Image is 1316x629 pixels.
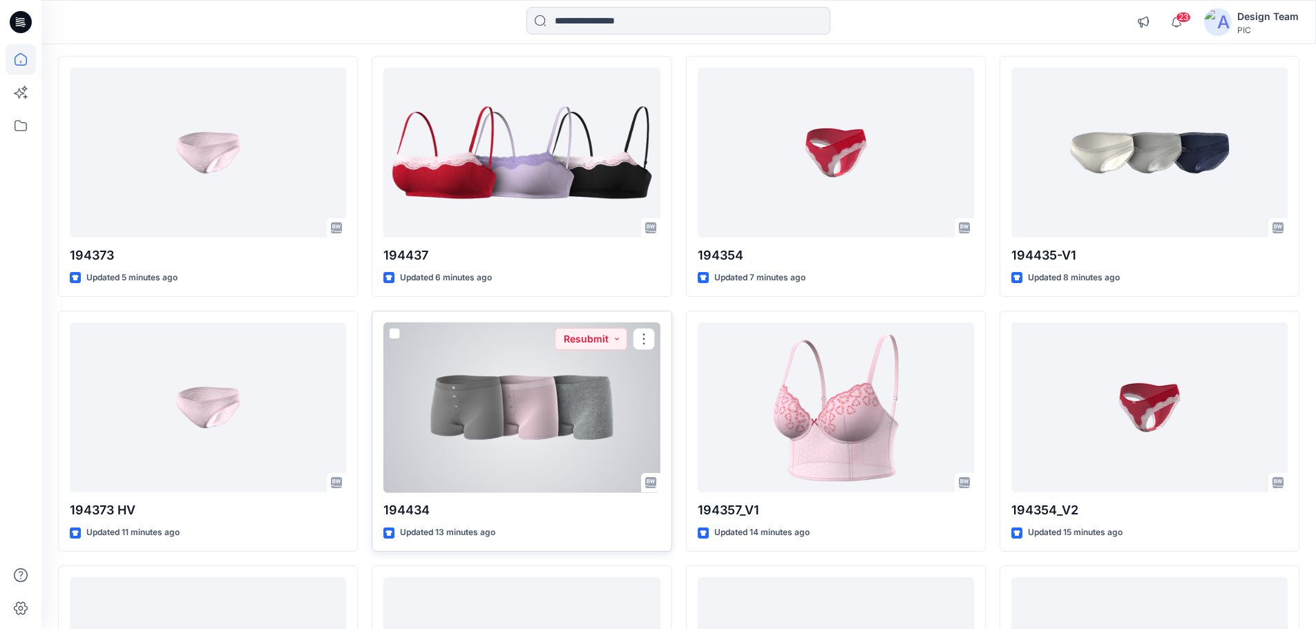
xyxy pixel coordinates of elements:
a: 194373 [70,68,346,238]
p: Updated 11 minutes ago [86,525,180,540]
span: 23 [1176,12,1191,23]
p: 194354 [698,246,974,265]
a: 194434 [383,322,660,493]
p: Updated 7 minutes ago [714,271,805,285]
a: 194354 [698,68,974,238]
p: Updated 15 minutes ago [1028,525,1123,540]
a: 194435-V1 [1011,68,1288,238]
a: 194357_V1 [698,322,974,493]
p: Updated 6 minutes ago [400,271,492,285]
p: 194357_V1 [698,501,974,520]
p: 194435-V1 [1011,246,1288,265]
img: avatar [1204,8,1232,36]
div: PIC [1237,25,1299,35]
a: 194373 HV [70,322,346,493]
p: Updated 5 minutes ago [86,271,178,285]
p: 194373 HV [70,501,346,520]
a: 194354_V2 [1011,322,1288,493]
div: Design Team [1237,8,1299,25]
p: 194354_V2 [1011,501,1288,520]
p: Updated 14 minutes ago [714,525,810,540]
p: 194437 [383,246,660,265]
p: Updated 13 minutes ago [400,525,495,540]
p: 194434 [383,501,660,520]
p: 194373 [70,246,346,265]
p: Updated 8 minutes ago [1028,271,1120,285]
a: 194437 [383,68,660,238]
